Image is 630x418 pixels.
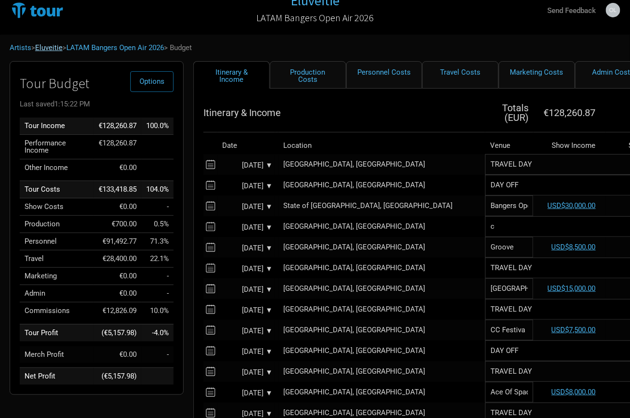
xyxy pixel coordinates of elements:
td: Production as % of Tour Income [141,216,174,233]
td: €0.00 [94,346,141,363]
a: Artists [10,43,31,52]
div: Buenos Aires, Argentina [283,244,480,251]
div: [DATE] ▼ [220,203,273,210]
td: €128,260.87 [94,118,141,135]
td: (€5,157.98) [94,324,141,341]
td: Performance Income as % of Tour Income [141,134,174,159]
div: [DATE] ▼ [220,327,273,335]
a: USD$30,000.00 [548,201,596,210]
td: €0.00 [94,285,141,302]
a: USD$8,500.00 [552,243,596,251]
td: Tour Costs [20,181,94,198]
td: (€5,157.98) [94,368,141,385]
div: Chihuahua, Mexico [283,409,480,417]
td: Other Income [20,159,94,176]
strong: Send Feedback [548,6,596,15]
div: [DATE] ▼ [220,390,273,397]
div: Bogotá, Colombia [283,389,480,396]
td: €12,826.09 [94,302,141,320]
button: Options [130,71,174,92]
th: Show Income [533,137,605,154]
td: Commissions [20,302,94,320]
div: [DATE] ▼ [220,183,273,190]
td: Commissions as % of Tour Income [141,302,174,320]
div: Lima, Peru [283,347,480,354]
div: [DATE] ▼ [220,224,273,231]
td: Admin as % of Tour Income [141,285,174,302]
span: Options [139,77,164,86]
input: Bangers Open Air [485,196,533,216]
td: Other Income as % of Tour Income [141,159,174,176]
span: > [31,44,63,52]
td: Show Costs as % of Tour Income [141,198,174,216]
th: Location [278,137,485,154]
div: [DATE] ▼ [220,410,273,418]
a: USD$15,000.00 [548,284,596,293]
span: > [63,44,164,52]
td: Travel [20,250,94,268]
div: [DATE] ▼ [220,245,273,252]
div: Buenos Aires, Argentina [283,223,480,230]
td: Personnel as % of Tour Income [141,233,174,250]
td: Performance Income [20,134,94,159]
a: Production Costs [270,61,346,89]
td: Admin [20,285,94,302]
a: Eluveitie [35,43,63,52]
td: Personnel [20,233,94,250]
td: €700.00 [94,216,141,233]
a: Travel Costs [422,61,499,89]
td: €0.00 [94,159,141,176]
div: Santiago, Chile [283,264,480,272]
td: Marketing [20,268,94,285]
th: Itinerary & Income [203,98,485,127]
td: Marketing as % of Tour Income [141,268,174,285]
div: Bogotá, Colombia [283,368,480,375]
td: €91,492.77 [94,233,141,250]
a: Itinerary & Income [193,61,270,89]
td: Production [20,216,94,233]
img: Jan-Ole [606,3,620,17]
td: €28,400.00 [94,250,141,268]
img: TourTracks [10,0,113,20]
input: Coliseum Theatre [485,278,533,299]
td: Tour Income [20,118,94,135]
td: Travel as % of Tour Income [141,250,174,268]
div: Lima, Peru [283,306,480,313]
td: Tour Profit as % of Tour Income [141,324,174,341]
td: Net Profit as % of Tour Income [141,368,174,385]
td: Merch Profit as % of Tour Income [141,346,174,363]
h2: LATAM Bangers Open Air 2026 [256,13,374,23]
input: Groove [485,237,533,258]
div: Lima, Peru [283,327,480,334]
a: USD$8,000.00 [552,388,596,396]
span: > Budget [164,44,192,52]
td: Show Costs [20,198,94,216]
th: Totals ( EUR ) [485,98,533,127]
a: LATAM Bangers Open Air 2026 [66,43,164,52]
div: Santiago, Chile [283,285,480,292]
div: State of São Paulo, Brazil [283,202,480,209]
div: São Paulo, Brazil [283,182,480,189]
a: Personnel Costs [346,61,423,89]
a: LATAM Bangers Open Air 2026 [256,8,374,28]
div: [DATE] ▼ [220,348,273,355]
a: Marketing Costs [499,61,575,89]
td: Tour Profit [20,324,94,341]
td: Merch Profit [20,346,94,363]
td: €133,418.85 [94,181,141,198]
th: Venue [485,137,533,154]
div: [DATE] ▼ [220,307,273,314]
div: Last saved 1:15:22 PM [20,101,174,108]
div: [DATE] ▼ [220,162,273,169]
td: €128,260.87 [94,134,141,159]
td: Tour Costs as % of Tour Income [141,181,174,198]
td: €0.00 [94,268,141,285]
a: USD$7,500.00 [552,326,596,334]
h1: Tour Budget [20,76,174,91]
div: [DATE] ▼ [220,369,273,376]
div: [DATE] ▼ [220,265,273,273]
div: Zürich, Switzerland [283,161,480,168]
input: CC Festiva [485,320,533,340]
td: Net Profit [20,368,94,385]
td: €0.00 [94,198,141,216]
